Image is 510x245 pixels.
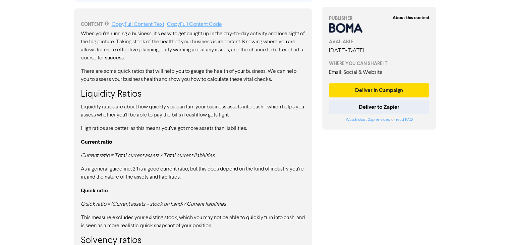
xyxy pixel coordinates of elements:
div: CONTENT [81,20,305,29]
h3: Liquidity Ratios [81,89,305,100]
a: Copy Full Content Text [112,22,164,27]
a: read FAQ [396,118,412,122]
strong: About this content [392,15,429,20]
strong: Current ratio [81,139,112,145]
div: PUBLISHER [329,15,430,22]
strong: Quick ratio [81,187,108,194]
a: Copy Full Content Code [167,22,222,27]
p: Liquidity ratios are about how quickly you can turn your business assets into cash - which helps ... [81,103,305,119]
div: [DATE] - [DATE] [329,47,430,55]
div: or [329,117,430,123]
div: AVAILABLE [329,38,430,45]
button: Deliver to Zapier [329,100,430,114]
p: As a general guideline, 2:1 is a good current ratio, but this does depend on the kind of industry... [81,165,305,181]
button: Deliver in Campaign [329,83,430,97]
div: WHERE YOU CAN SHARE IT [329,60,430,67]
p: This measure excludes your existing stock, which you may not be able to quickly turn into cash, a... [81,214,305,230]
em: Quick ratio = (Current assets – stock on hand) / Current liabilities [81,202,226,207]
p: There are some quick ratios that will help you to gauge the health of your business. We can help ... [81,67,305,84]
p: High ratios are better, as this means you’ve got more assets than liabilities. [81,125,305,133]
iframe: Chat Widget [476,213,510,245]
em: Current ratio = Total current assets / Total current liabilities [81,153,215,158]
a: Watch short Zapier video [345,118,390,122]
div: Email, Social & Website [329,68,430,77]
p: When you’re running a business, it’s easy to get caught up in the day-to-day activity and lose si... [81,30,305,62]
